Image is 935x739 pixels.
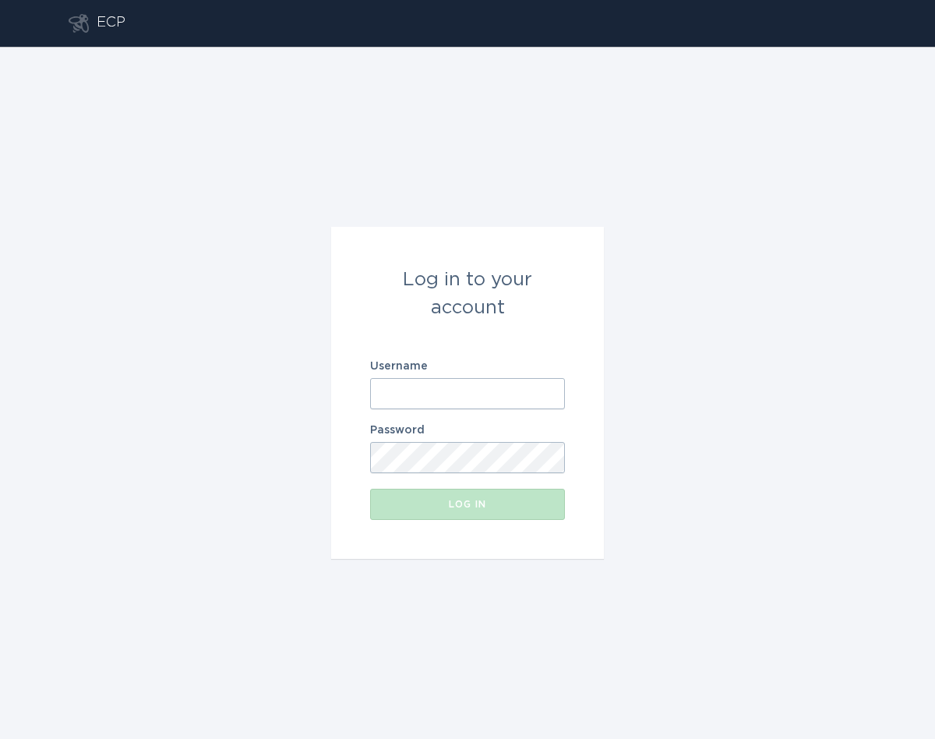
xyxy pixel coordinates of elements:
label: Password [370,425,565,436]
label: Username [370,361,565,372]
button: Log in [370,489,565,520]
div: Log in to your account [370,266,565,322]
div: Log in [378,500,557,509]
button: Go to dashboard [69,14,89,33]
div: ECP [97,14,125,33]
